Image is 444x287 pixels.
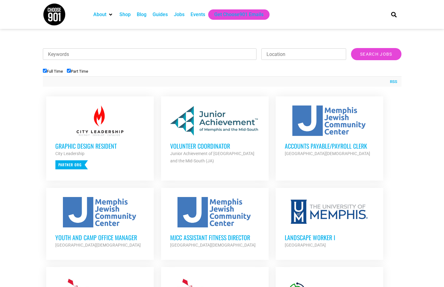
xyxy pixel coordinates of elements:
[261,48,346,60] input: Location
[170,243,256,247] strong: [GEOGRAPHIC_DATA][DEMOGRAPHIC_DATA]
[214,11,263,18] a: Get Choose901 Emails
[55,243,141,247] strong: [GEOGRAPHIC_DATA][DEMOGRAPHIC_DATA]
[55,151,84,156] strong: City Leadership
[43,69,47,73] input: Full Time
[276,96,383,166] a: Accounts Payable/Payroll Clerk [GEOGRAPHIC_DATA][DEMOGRAPHIC_DATA]
[90,9,116,20] div: About
[161,188,269,258] a: MJCC Assistant Fitness Director [GEOGRAPHIC_DATA][DEMOGRAPHIC_DATA]
[161,96,269,174] a: Volunteer Coordinator Junior Achievement of [GEOGRAPHIC_DATA] and the Mid-South (JA)
[43,48,257,60] input: Keywords
[43,69,63,74] label: Full Time
[55,160,88,169] p: Partner Org
[46,188,154,258] a: Youth and Camp Office Manager [GEOGRAPHIC_DATA][DEMOGRAPHIC_DATA]
[285,151,370,156] strong: [GEOGRAPHIC_DATA][DEMOGRAPHIC_DATA]
[285,142,374,150] h3: Accounts Payable/Payroll Clerk
[90,9,381,20] nav: Main nav
[67,69,88,74] label: Part Time
[276,188,383,258] a: Landscape Worker I [GEOGRAPHIC_DATA]
[389,9,399,19] div: Search
[119,11,131,18] a: Shop
[93,11,106,18] a: About
[55,142,145,150] h3: Graphic Design Resident
[351,48,401,60] input: Search Jobs
[137,11,146,18] a: Blog
[387,79,397,85] a: RSS
[285,233,374,241] h3: Landscape Worker I
[55,233,145,241] h3: Youth and Camp Office Manager
[46,96,154,178] a: Graphic Design Resident City Leadership Partner Org
[285,243,326,247] strong: [GEOGRAPHIC_DATA]
[191,11,205,18] a: Events
[170,142,260,150] h3: Volunteer Coordinator
[67,69,71,73] input: Part Time
[174,11,184,18] a: Jobs
[170,233,260,241] h3: MJCC Assistant Fitness Director
[170,151,254,163] strong: Junior Achievement of [GEOGRAPHIC_DATA] and the Mid-South (JA)
[153,11,168,18] a: Guides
